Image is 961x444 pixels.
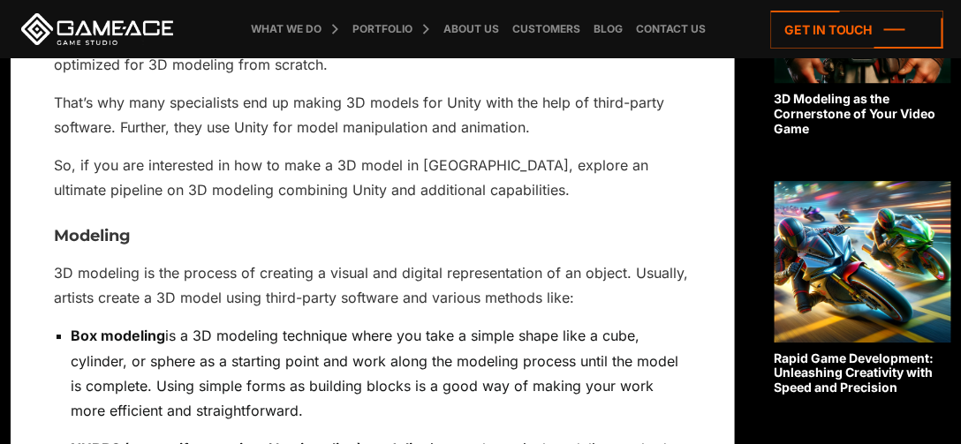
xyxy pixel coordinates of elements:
a: Get in touch [771,11,943,49]
img: Related [775,181,951,342]
h3: Modeling [55,228,691,245]
p: That’s why many specialists end up making 3D models for Unity with the help of third-party softwa... [55,90,691,140]
p: So, if you are interested in how to make a 3D model in [GEOGRAPHIC_DATA], explore an ultimate pip... [55,153,691,203]
strong: Box modeling [72,327,166,344]
p: is a 3D modeling technique where you take a simple shape like a cube, cylinder, or sphere as a st... [72,323,691,424]
p: 3D modeling is the process of creating a visual and digital representation of an object. Usually,... [55,260,691,311]
a: Rapid Game Development: Unleashing Creativity with Speed and Precision [775,181,951,395]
